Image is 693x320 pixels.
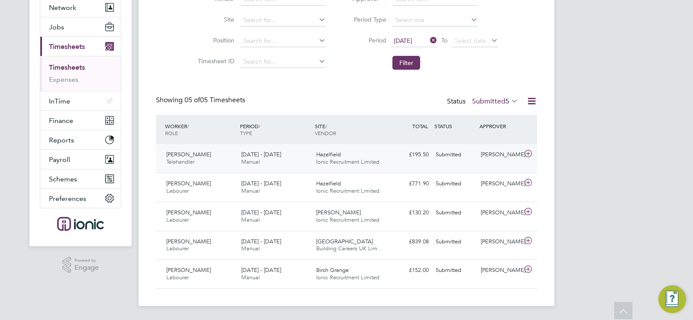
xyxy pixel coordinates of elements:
[49,116,73,125] span: Finance
[185,96,245,104] span: 05 Timesheets
[166,180,211,187] span: [PERSON_NAME]
[240,14,326,26] input: Search for...
[472,97,518,106] label: Submitted
[241,238,281,245] span: [DATE] - [DATE]
[40,150,121,169] button: Payroll
[166,209,211,216] span: [PERSON_NAME]
[477,177,522,191] div: [PERSON_NAME]
[477,118,522,134] div: APPROVER
[387,235,432,249] div: £839.08
[241,245,260,252] span: Manual
[166,158,194,165] span: Telehandler
[166,187,189,194] span: Labourer
[387,148,432,162] div: £195.50
[49,3,76,12] span: Network
[432,263,477,278] div: Submitted
[432,235,477,249] div: Submitted
[658,285,686,313] button: Engage Resource Center
[387,263,432,278] div: £152.00
[241,266,281,274] span: [DATE] - [DATE]
[325,123,327,129] span: /
[316,216,379,223] span: Ionic Recruitment Limited
[49,42,85,51] span: Timesheets
[447,96,520,108] div: Status
[316,158,379,165] span: Ionic Recruitment Limited
[163,118,238,141] div: WORKER
[477,148,522,162] div: [PERSON_NAME]
[49,136,74,144] span: Reports
[40,91,121,110] button: InTime
[49,97,70,105] span: InTime
[394,37,412,45] span: [DATE]
[392,14,478,26] input: Select one
[241,180,281,187] span: [DATE] - [DATE]
[313,118,388,141] div: SITE
[49,75,78,84] a: Expenses
[166,151,211,158] span: [PERSON_NAME]
[259,123,260,129] span: /
[240,56,326,68] input: Search for...
[241,151,281,158] span: [DATE] - [DATE]
[477,263,522,278] div: [PERSON_NAME]
[40,217,121,231] a: Go to home page
[455,37,486,45] span: Select date
[166,216,189,223] span: Labourer
[49,194,86,203] span: Preferences
[387,206,432,220] div: £130.20
[238,118,313,141] div: PERIOD
[240,35,326,47] input: Search for...
[40,189,121,208] button: Preferences
[316,245,383,252] span: Building Careers UK Lim…
[241,274,260,281] span: Manual
[74,264,99,272] span: Engage
[195,57,234,65] label: Timesheet ID
[187,123,189,129] span: /
[392,56,420,70] button: Filter
[165,129,178,136] span: ROLE
[316,266,349,274] span: Birch Grange
[316,209,361,216] span: [PERSON_NAME]
[166,266,211,274] span: [PERSON_NAME]
[241,209,281,216] span: [DATE] - [DATE]
[156,96,247,105] div: Showing
[316,180,341,187] span: Hazelfield
[166,238,211,245] span: [PERSON_NAME]
[387,177,432,191] div: £771.90
[49,23,64,31] span: Jobs
[241,216,260,223] span: Manual
[241,187,260,194] span: Manual
[439,35,450,46] span: To
[316,238,373,245] span: [GEOGRAPHIC_DATA]
[40,37,121,56] button: Timesheets
[62,257,99,273] a: Powered byEngage
[195,36,234,44] label: Position
[40,169,121,188] button: Schemes
[316,187,379,194] span: Ionic Recruitment Limited
[432,148,477,162] div: Submitted
[166,245,189,252] span: Labourer
[432,118,477,134] div: STATUS
[195,16,234,23] label: Site
[432,206,477,220] div: Submitted
[49,155,70,164] span: Payroll
[316,151,341,158] span: Hazelfield
[74,257,99,264] span: Powered by
[477,235,522,249] div: [PERSON_NAME]
[347,16,386,23] label: Period Type
[412,123,428,129] span: TOTAL
[505,97,509,106] span: 5
[477,206,522,220] div: [PERSON_NAME]
[316,274,379,281] span: Ionic Recruitment Limited
[240,129,252,136] span: TYPE
[432,177,477,191] div: Submitted
[40,17,121,36] button: Jobs
[241,158,260,165] span: Manual
[57,217,104,231] img: ionic-logo-retina.png
[49,175,77,183] span: Schemes
[40,111,121,130] button: Finance
[40,130,121,149] button: Reports
[315,129,336,136] span: VENDOR
[40,56,121,91] div: Timesheets
[185,96,200,104] span: 05 of
[166,274,189,281] span: Labourer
